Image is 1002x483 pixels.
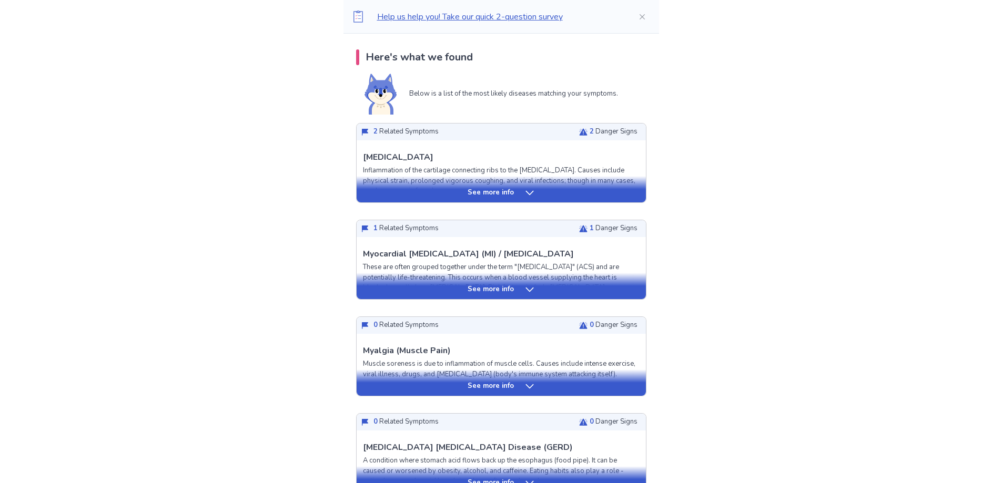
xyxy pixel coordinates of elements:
[590,127,594,136] span: 2
[373,223,439,234] p: Related Symptoms
[590,223,637,234] p: Danger Signs
[363,359,640,379] p: Muscle soreness is due to inflammation of muscle cells. Causes include intense exercise, viral il...
[377,11,621,23] p: Help us help you! Take our quick 2-question survey
[468,381,514,392] p: See more info
[365,74,397,115] img: Shiba
[373,127,439,137] p: Related Symptoms
[409,89,618,99] p: Below is a list of the most likely diseases matching your symptoms.
[373,417,378,426] span: 0
[590,223,594,233] span: 1
[363,262,640,314] p: These are often grouped together under the term "[MEDICAL_DATA]" (ACS) and are potentially life-t...
[373,223,378,233] span: 1
[363,248,574,260] p: Myocardial [MEDICAL_DATA] (MI) / [MEDICAL_DATA]
[363,441,573,454] p: [MEDICAL_DATA] [MEDICAL_DATA] Disease (GERD)
[468,284,514,295] p: See more info
[363,344,451,357] p: Myalgia (Muscle Pain)
[373,320,439,331] p: Related Symptoms
[590,320,594,330] span: 0
[373,127,378,136] span: 2
[366,49,473,65] p: Here's what we found
[590,127,637,137] p: Danger Signs
[590,320,637,331] p: Danger Signs
[590,417,594,426] span: 0
[363,166,640,197] p: Inflammation of the cartilage connecting ribs to the [MEDICAL_DATA]. Causes include physical stra...
[363,151,433,163] p: [MEDICAL_DATA]
[373,320,378,330] span: 0
[373,417,439,427] p: Related Symptoms
[468,188,514,198] p: See more info
[590,417,637,427] p: Danger Signs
